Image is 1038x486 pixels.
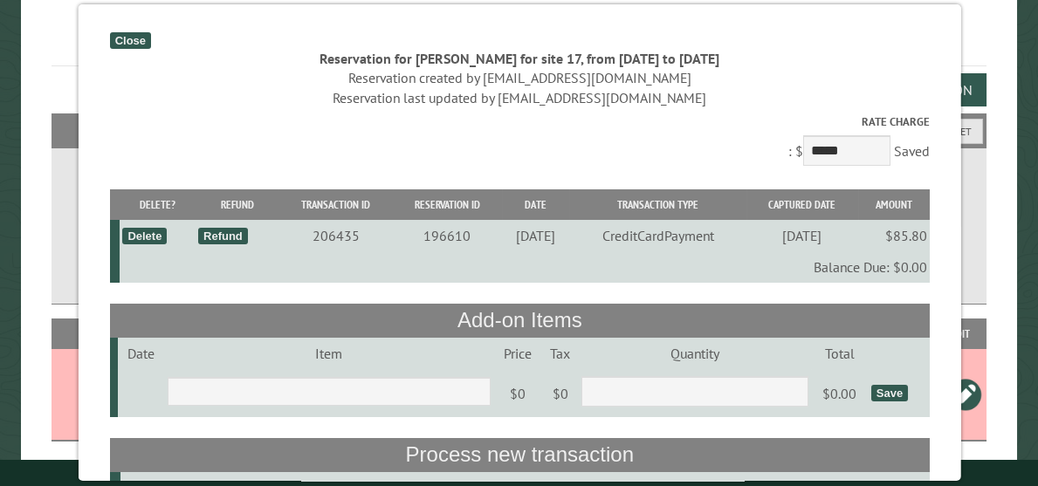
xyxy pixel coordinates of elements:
[109,88,929,107] div: Reservation last updated by [EMAIL_ADDRESS][DOMAIN_NAME]
[810,338,868,369] td: Total
[109,32,150,49] div: Close
[109,304,929,337] th: Add-on Items
[122,228,167,244] div: Delete
[870,385,907,401] div: Save
[540,338,577,369] td: Tax
[109,113,929,170] div: : $
[109,49,929,68] div: Reservation for [PERSON_NAME] for site 17, from [DATE] to [DATE]
[492,338,540,369] td: Price
[568,189,746,220] th: Transaction Type
[117,338,164,369] td: Date
[109,438,929,471] th: Process new transaction
[540,369,577,418] td: $0
[119,189,195,220] th: Delete?
[52,18,986,66] h1: Reservations
[746,220,857,251] td: [DATE]
[164,338,492,369] td: Item
[197,228,247,244] div: Refund
[278,220,392,251] td: 206435
[109,113,929,130] label: Rate Charge
[392,189,501,220] th: Reservation ID
[119,251,929,283] td: Balance Due: $0.00
[746,189,857,220] th: Captured Date
[578,338,810,369] td: Quantity
[109,68,929,87] div: Reservation created by [EMAIL_ADDRESS][DOMAIN_NAME]
[501,189,569,220] th: Date
[568,220,746,251] td: CreditCardPayment
[60,318,231,349] th: Site
[810,369,868,418] td: $0.00
[195,189,278,220] th: Refund
[52,113,986,147] h2: Filters
[492,369,540,418] td: $0
[501,220,569,251] td: [DATE]
[392,220,501,251] td: 196610
[278,189,392,220] th: Transaction ID
[857,220,929,251] td: $85.80
[857,189,929,220] th: Amount
[893,142,929,160] span: Saved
